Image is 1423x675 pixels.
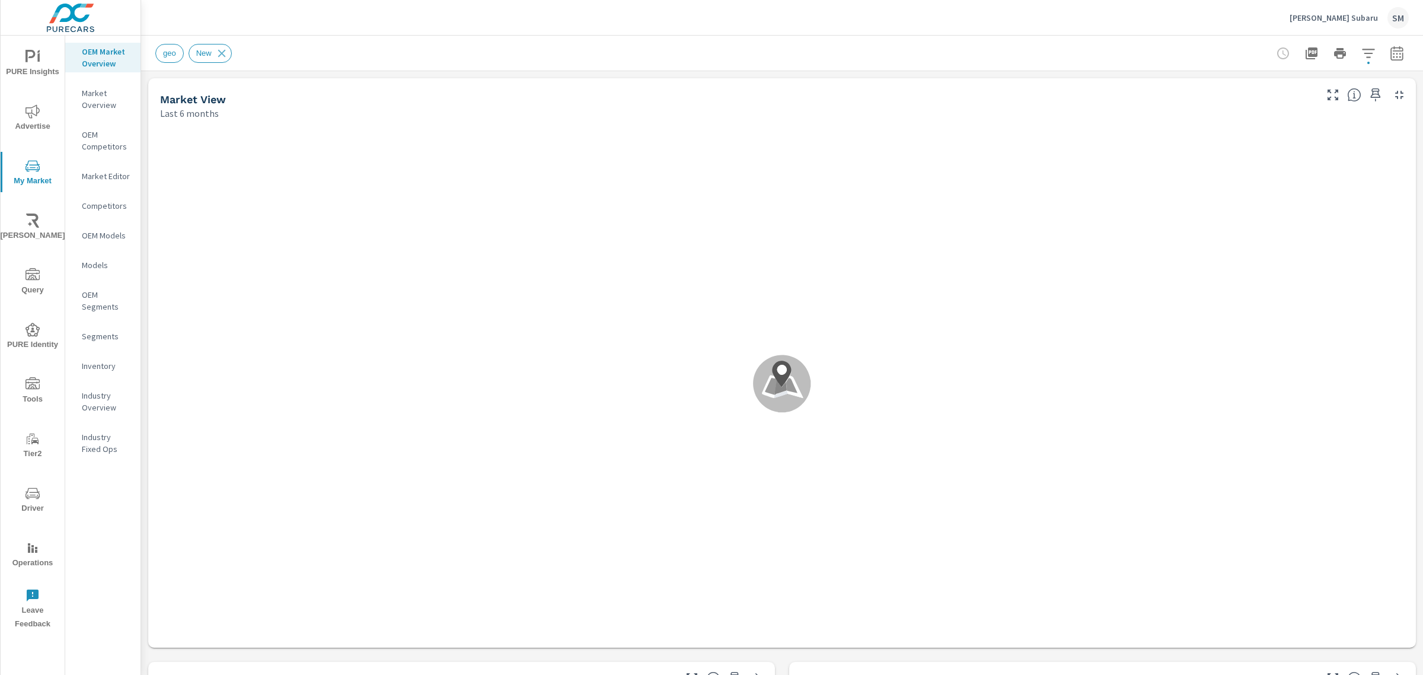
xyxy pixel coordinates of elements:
[1328,42,1352,65] button: Print Report
[1323,85,1342,104] button: Make Fullscreen
[82,390,131,413] p: Industry Overview
[4,588,61,631] span: Leave Feedback
[65,387,141,416] div: Industry Overview
[82,129,131,152] p: OEM Competitors
[1,36,65,636] div: nav menu
[4,214,61,243] span: [PERSON_NAME]
[65,126,141,155] div: OEM Competitors
[82,87,131,111] p: Market Overview
[156,49,183,58] span: geo
[82,289,131,313] p: OEM Segments
[82,431,131,455] p: Industry Fixed Ops
[1385,42,1409,65] button: Select Date Range
[82,46,131,69] p: OEM Market Overview
[65,327,141,345] div: Segments
[65,197,141,215] div: Competitors
[1300,42,1323,65] button: "Export Report to PDF"
[4,50,61,79] span: PURE Insights
[4,377,61,406] span: Tools
[1390,85,1409,104] button: Minimize Widget
[82,200,131,212] p: Competitors
[65,43,141,72] div: OEM Market Overview
[65,167,141,185] div: Market Editor
[4,323,61,352] span: PURE Identity
[65,256,141,274] div: Models
[65,227,141,244] div: OEM Models
[4,486,61,515] span: Driver
[82,259,131,271] p: Models
[82,360,131,372] p: Inventory
[65,428,141,458] div: Industry Fixed Ops
[82,170,131,182] p: Market Editor
[189,49,219,58] span: New
[82,230,131,241] p: OEM Models
[1357,42,1380,65] button: Apply Filters
[82,330,131,342] p: Segments
[189,44,232,63] div: New
[4,541,61,570] span: Operations
[4,159,61,188] span: My Market
[1347,88,1361,102] span: Find the biggest opportunities in your market for your inventory. Understand by postal code where...
[1290,12,1378,23] p: [PERSON_NAME] Subaru
[160,93,226,106] h5: Market View
[4,268,61,297] span: Query
[160,106,219,120] p: Last 6 months
[65,84,141,114] div: Market Overview
[1387,7,1409,28] div: SM
[65,286,141,316] div: OEM Segments
[65,357,141,375] div: Inventory
[4,104,61,133] span: Advertise
[4,432,61,461] span: Tier2
[1366,85,1385,104] span: Save this to your personalized report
